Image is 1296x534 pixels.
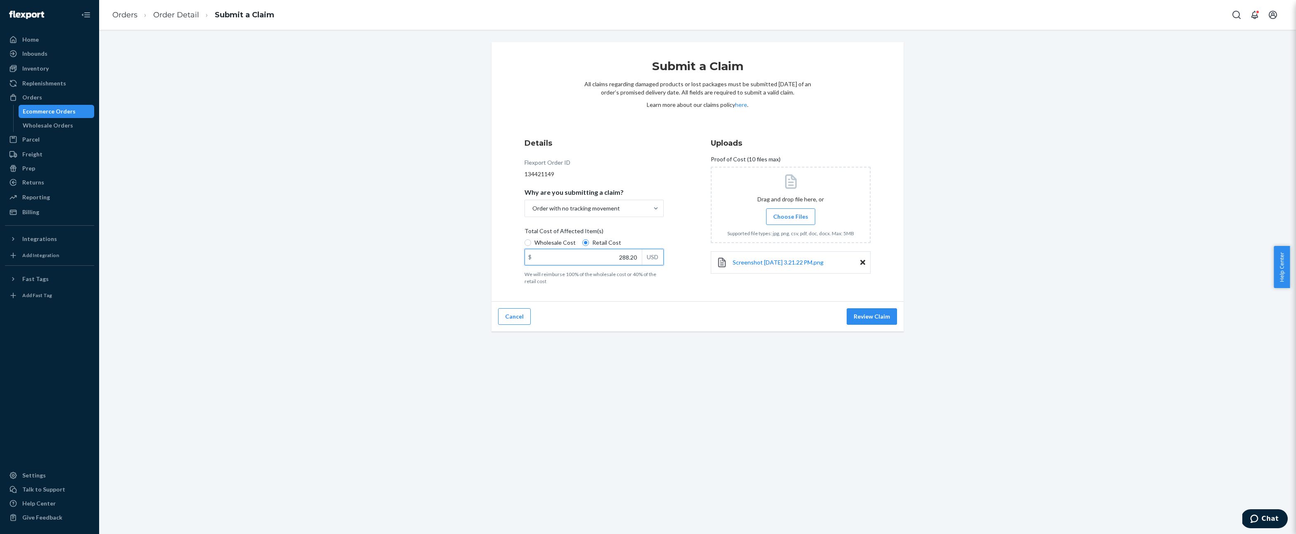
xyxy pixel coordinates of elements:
[5,232,94,246] button: Integrations
[532,204,620,213] div: Order with no tracking movement
[525,138,664,149] h3: Details
[22,35,39,44] div: Home
[22,50,47,58] div: Inbounds
[5,62,94,75] a: Inventory
[1274,246,1290,288] button: Help Center
[525,249,535,265] div: $
[642,249,663,265] div: USD
[22,485,65,494] div: Talk to Support
[584,101,811,109] p: Learn more about our claims policy .
[5,47,94,60] a: Inbounds
[22,499,56,508] div: Help Center
[498,308,531,325] button: Cancel
[5,249,94,262] a: Add Integration
[112,10,138,19] a: Orders
[19,105,95,118] a: Ecommerce Orders
[5,272,94,286] button: Fast Tags
[5,206,94,219] a: Billing
[584,59,811,80] h1: Submit a Claim
[22,178,44,187] div: Returns
[22,235,57,243] div: Integrations
[525,158,570,170] div: Flexport Order ID
[9,11,44,19] img: Flexport logo
[1242,509,1288,530] iframe: Opens a widget where you can chat to one of our agents
[22,164,35,172] div: Prep
[1265,7,1281,23] button: Open account menu
[5,497,94,510] a: Help Center
[5,91,94,104] a: Orders
[5,483,94,496] button: Talk to Support
[22,150,43,158] div: Freight
[525,249,642,265] input: $USD
[5,191,94,204] a: Reporting
[773,213,808,221] span: Choose Files
[22,135,40,144] div: Parcel
[1228,7,1245,23] button: Open Search Box
[525,170,664,178] div: 134421149
[23,121,73,130] div: Wholesale Orders
[19,119,95,132] a: Wholesale Orders
[22,208,39,216] div: Billing
[5,511,94,524] button: Give Feedback
[525,227,603,239] span: Total Cost of Affected Item(s)
[525,271,664,285] p: We will reimburse 100% of the wholesale cost or 40% of the retail cost
[78,7,94,23] button: Close Navigation
[1246,7,1263,23] button: Open notifications
[711,138,871,149] h3: Uploads
[733,259,824,266] span: Screenshot [DATE] 3.21.22 PM.png
[847,308,897,325] button: Review Claim
[22,513,62,522] div: Give Feedback
[5,289,94,302] a: Add Fast Tag
[525,239,531,246] input: Wholesale Cost
[153,10,199,19] a: Order Detail
[735,101,747,108] a: here
[733,258,824,267] a: Screenshot [DATE] 3.21.22 PM.png
[5,176,94,189] a: Returns
[22,292,52,299] div: Add Fast Tag
[215,10,274,19] a: Submit a Claim
[22,275,49,283] div: Fast Tags
[584,80,811,97] p: All claims regarding damaged products or lost packages must be submitted [DATE] of an order’s pro...
[592,239,621,247] span: Retail Cost
[5,162,94,175] a: Prep
[22,193,50,201] div: Reporting
[5,33,94,46] a: Home
[106,3,281,27] ol: breadcrumbs
[525,188,624,196] p: Why are you submitting a claim?
[5,469,94,482] a: Settings
[5,148,94,161] a: Freight
[711,155,781,167] span: Proof of Cost (10 files max)
[22,93,42,102] div: Orders
[5,77,94,90] a: Replenishments
[5,133,94,146] a: Parcel
[22,471,46,480] div: Settings
[22,252,59,259] div: Add Integration
[23,107,76,116] div: Ecommerce Orders
[22,64,49,73] div: Inventory
[22,79,66,87] div: Replenishments
[534,239,576,247] span: Wholesale Cost
[582,239,589,246] input: Retail Cost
